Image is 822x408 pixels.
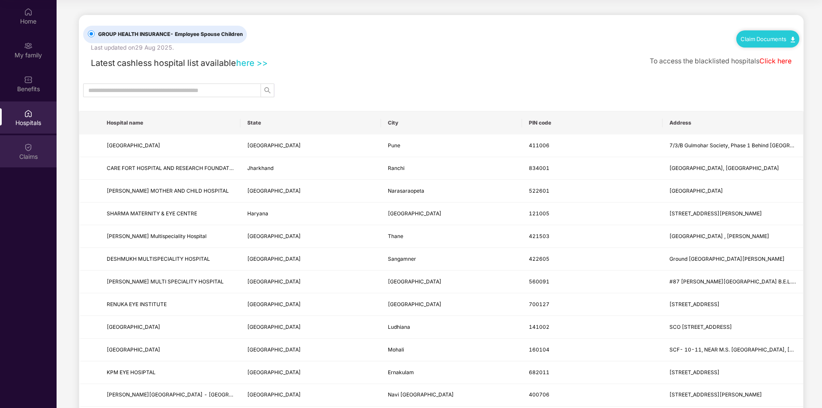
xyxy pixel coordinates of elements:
span: [GEOGRAPHIC_DATA] [247,324,301,330]
td: Haryana [240,203,381,225]
span: search [261,87,274,94]
td: Mohali [381,339,522,361]
a: Claim Documents [741,36,795,42]
td: 1st Floor Vasthu Arcade Building , Swami Samarth Chowk [663,225,803,248]
td: Ground Floor Visawa Building, Pune Nashik Highway [663,248,803,271]
span: [STREET_ADDRESS][PERSON_NAME] [669,391,762,398]
span: SCO [STREET_ADDRESS] [669,324,732,330]
span: 160104 [529,346,549,353]
span: Latest cashless hospital list available [91,58,236,68]
td: Narasaraopeta [381,180,522,203]
span: Ranchi [388,165,405,171]
td: GOLDEN HOSPITAL [100,339,240,361]
td: SCF- 10-11, NEAR M.S. ENCLAVE GATE, DHAKOLI OLD AMBALA ROAD [663,339,803,361]
span: [STREET_ADDRESS] [669,369,720,375]
span: Thane [388,233,403,239]
span: [STREET_ADDRESS] [669,301,720,307]
a: here >> [236,58,268,68]
th: City [381,111,522,134]
span: 682011 [529,369,549,375]
td: KPM EYE HOSIPTAL [100,361,240,384]
td: Palnadu Road, Beside Municiple Library [663,180,803,203]
td: Punjab [240,316,381,339]
td: Maharashtra [240,384,381,407]
span: 121005 [529,210,549,217]
span: [GEOGRAPHIC_DATA] , [PERSON_NAME] [669,233,769,239]
td: SHANTHA MULTI SPECIALITY HOSPITAL [100,271,240,293]
span: 411006 [529,142,549,149]
td: Bangalore [381,271,522,293]
td: CARE FORT HOSPITAL AND RESEARCH FOUNDATION [100,157,240,180]
span: Ground [GEOGRAPHIC_DATA][PERSON_NAME] [669,256,785,262]
span: Ludhiana [388,324,410,330]
span: [STREET_ADDRESS][PERSON_NAME] [669,210,762,217]
span: [GEOGRAPHIC_DATA] [107,142,160,149]
span: Address [669,119,796,126]
span: [GEOGRAPHIC_DATA], [GEOGRAPHIC_DATA] [669,165,779,171]
span: Sangamner [388,256,416,262]
td: Ludhiana [381,316,522,339]
th: PIN code [522,111,663,134]
img: svg+xml;base64,PHN2ZyB4bWxucz0iaHR0cDovL3d3dy53My5vcmcvMjAwMC9zdmciIHdpZHRoPSIxMC40IiBoZWlnaHQ9Ij... [791,37,795,42]
span: [GEOGRAPHIC_DATA] [247,391,301,398]
th: State [240,111,381,134]
td: House No 94 , New Indusrial Town, Deep Chand Bhartia Marg [663,203,803,225]
span: [GEOGRAPHIC_DATA] [247,346,301,353]
span: Pune [388,142,400,149]
img: svg+xml;base64,PHN2ZyBpZD0iQ2xhaW0iIHhtbG5zPSJodHRwOi8vd3d3LnczLm9yZy8yMDAwL3N2ZyIgd2lkdGg9IjIwIi... [24,143,33,152]
th: Address [663,111,803,134]
span: DESHMUKH MULTISPECIALITY HOSPITAL [107,256,210,262]
span: 834001 [529,165,549,171]
td: Jharkhand [240,157,381,180]
span: [GEOGRAPHIC_DATA] [388,210,441,217]
td: #87 VENKATESHWARA COMPLEX B.E.L.LAYOUT, 1ST STAGE, MAGADI MAIN ROAD [663,271,803,293]
img: svg+xml;base64,PHN2ZyBpZD0iSG9zcGl0YWxzIiB4bWxucz0iaHR0cDovL3d3dy53My5vcmcvMjAwMC9zdmciIHdpZHRoPS... [24,109,33,118]
td: 51, Ugam Complex, Sector-40, Matru Milan Vikas Kendra Marg [663,384,803,407]
td: 25/3 Rathtala, Jessore Road south [663,293,803,316]
span: To access the blacklisted hospitals [650,57,759,65]
span: 700127 [529,301,549,307]
span: 400706 [529,391,549,398]
td: PANCHAM HOSPITAL [100,316,240,339]
span: Jharkhand [247,165,273,171]
td: Faridabad [381,203,522,225]
td: Kolkata [381,293,522,316]
span: [GEOGRAPHIC_DATA] [247,256,301,262]
span: 422605 [529,256,549,262]
td: SHREE HOSPITAL [100,134,240,157]
span: [GEOGRAPHIC_DATA] [107,346,160,353]
td: 7/3/B Gulmohar Society, Phase 1 Behind Radisson Blu Hotel [663,134,803,157]
td: Karnataka [240,271,381,293]
td: Maharashtra [240,134,381,157]
span: [PERSON_NAME] MULTI SPECIALITY HOSPITAL [107,278,224,285]
td: SRI SRINIVASA MOTHER AND CHILD HOSPITAL [100,180,240,203]
span: - Employee Spouse Children [170,31,243,37]
td: Thane [381,225,522,248]
td: Siddhivinayak Multispeciality Hospital [100,225,240,248]
span: CARE FORT HOSPITAL AND RESEARCH FOUNDATION [107,165,238,171]
td: Pune [381,134,522,157]
td: Navi Mumbai [381,384,522,407]
td: Ernakulam [381,361,522,384]
span: 421503 [529,233,549,239]
td: Ranchi [381,157,522,180]
span: Ernakulam [388,369,414,375]
span: [GEOGRAPHIC_DATA] [247,188,301,194]
span: [GEOGRAPHIC_DATA] [247,233,301,239]
span: [GEOGRAPHIC_DATA] [107,324,160,330]
span: Navi [GEOGRAPHIC_DATA] [388,391,454,398]
span: [PERSON_NAME] Multispeciality Hospital [107,233,207,239]
a: Click here [759,57,792,65]
span: KPM EYE HOSIPTAL [107,369,156,375]
span: [GEOGRAPHIC_DATA] [669,188,723,194]
img: svg+xml;base64,PHN2ZyBpZD0iQmVuZWZpdHMiIHhtbG5zPSJodHRwOi8vd3d3LnczLm9yZy8yMDAwL3N2ZyIgd2lkdGg9Ij... [24,75,33,84]
td: DESHMUKH MULTISPECIALITY HOSPITAL [100,248,240,271]
span: Haryana [247,210,268,217]
span: [GEOGRAPHIC_DATA] [247,142,301,149]
td: Maharashtra [240,225,381,248]
span: SHARMA MATERNITY & EYE CENTRE [107,210,197,217]
td: SHARMA MATERNITY & EYE CENTRE [100,203,240,225]
td: RENUKA EYE INSTITUTE [100,293,240,316]
span: [GEOGRAPHIC_DATA] [247,301,301,307]
div: Last updated on 29 Aug 2025 . [91,43,174,53]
